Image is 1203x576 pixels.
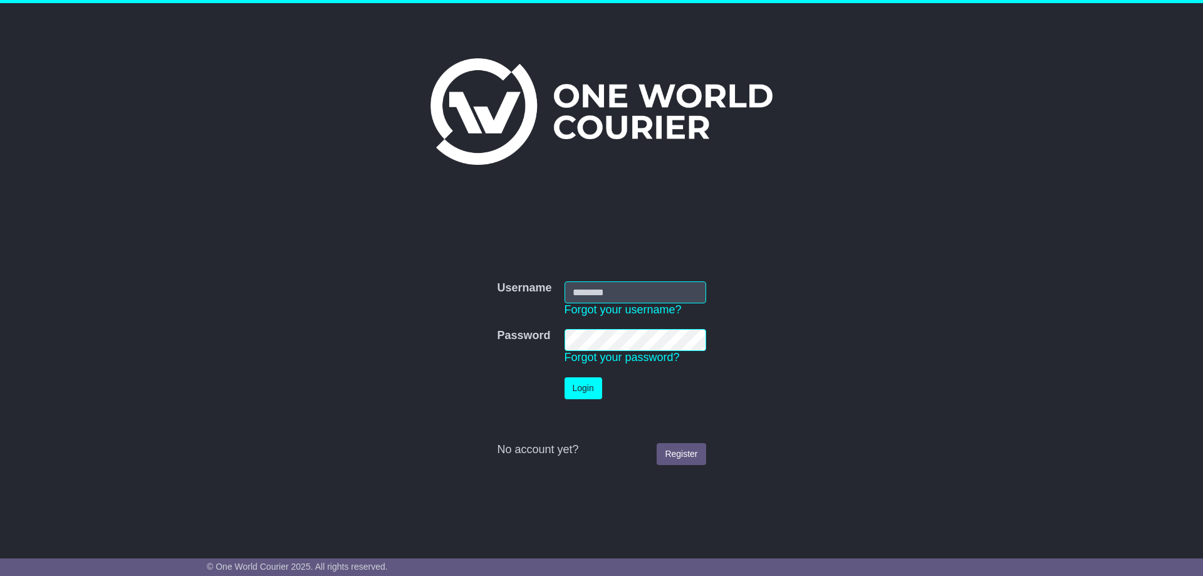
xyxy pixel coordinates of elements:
img: One World [430,58,773,165]
label: Username [497,281,551,295]
a: Forgot your password? [565,351,680,364]
label: Password [497,329,550,343]
div: No account yet? [497,443,706,457]
span: © One World Courier 2025. All rights reserved. [207,562,388,572]
a: Register [657,443,706,465]
a: Forgot your username? [565,303,682,316]
button: Login [565,377,602,399]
